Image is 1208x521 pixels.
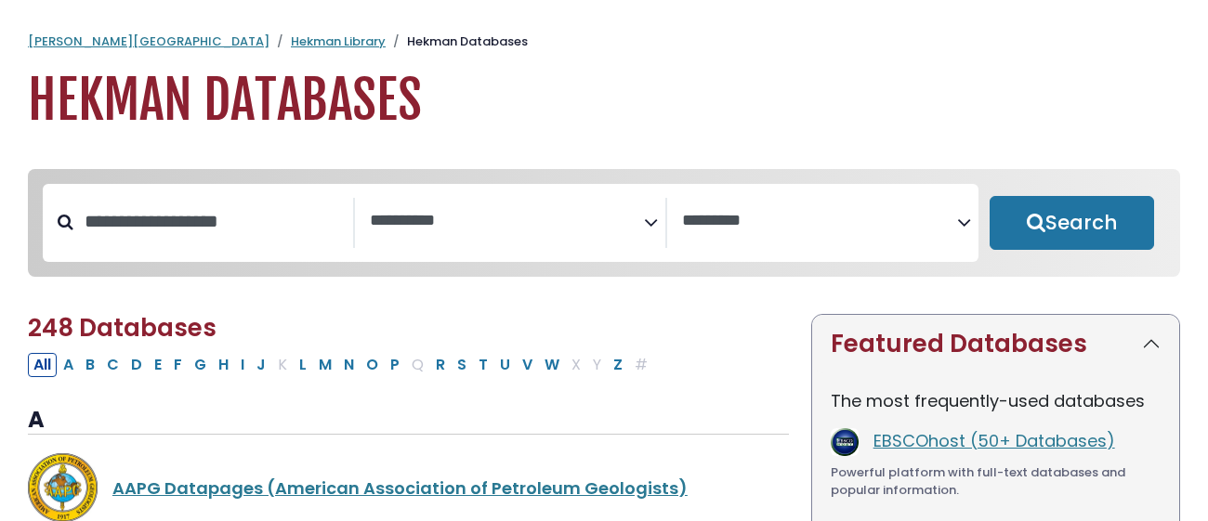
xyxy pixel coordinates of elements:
[58,353,79,377] button: Filter Results A
[517,353,538,377] button: Filter Results V
[28,353,57,377] button: All
[28,311,217,345] span: 248 Databases
[313,353,337,377] button: Filter Results M
[338,353,360,377] button: Filter Results N
[251,353,271,377] button: Filter Results J
[682,212,956,231] textarea: Search
[385,353,405,377] button: Filter Results P
[452,353,472,377] button: Filter Results S
[430,353,451,377] button: Filter Results R
[990,196,1154,250] button: Submit for Search Results
[28,407,789,435] h3: A
[873,429,1115,452] a: EBSCOhost (50+ Databases)
[831,463,1161,500] div: Powerful platform with full-text databases and popular information.
[112,476,688,500] a: AAPG Datapages (American Association of Petroleum Geologists)
[386,33,528,51] li: Hekman Databases
[473,353,493,377] button: Filter Results T
[101,353,125,377] button: Filter Results C
[291,33,386,50] a: Hekman Library
[168,353,188,377] button: Filter Results F
[294,353,312,377] button: Filter Results L
[125,353,148,377] button: Filter Results D
[213,353,234,377] button: Filter Results H
[235,353,250,377] button: Filter Results I
[28,70,1180,132] h1: Hekman Databases
[608,353,628,377] button: Filter Results Z
[28,169,1180,277] nav: Search filters
[149,353,167,377] button: Filter Results E
[189,353,212,377] button: Filter Results G
[28,33,269,50] a: [PERSON_NAME][GEOGRAPHIC_DATA]
[812,315,1179,373] button: Featured Databases
[28,33,1180,51] nav: breadcrumb
[73,206,353,237] input: Search database by title or keyword
[361,353,384,377] button: Filter Results O
[80,353,100,377] button: Filter Results B
[494,353,516,377] button: Filter Results U
[539,353,565,377] button: Filter Results W
[28,352,655,375] div: Alpha-list to filter by first letter of database name
[370,212,644,231] textarea: Search
[831,388,1161,413] p: The most frequently-used databases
